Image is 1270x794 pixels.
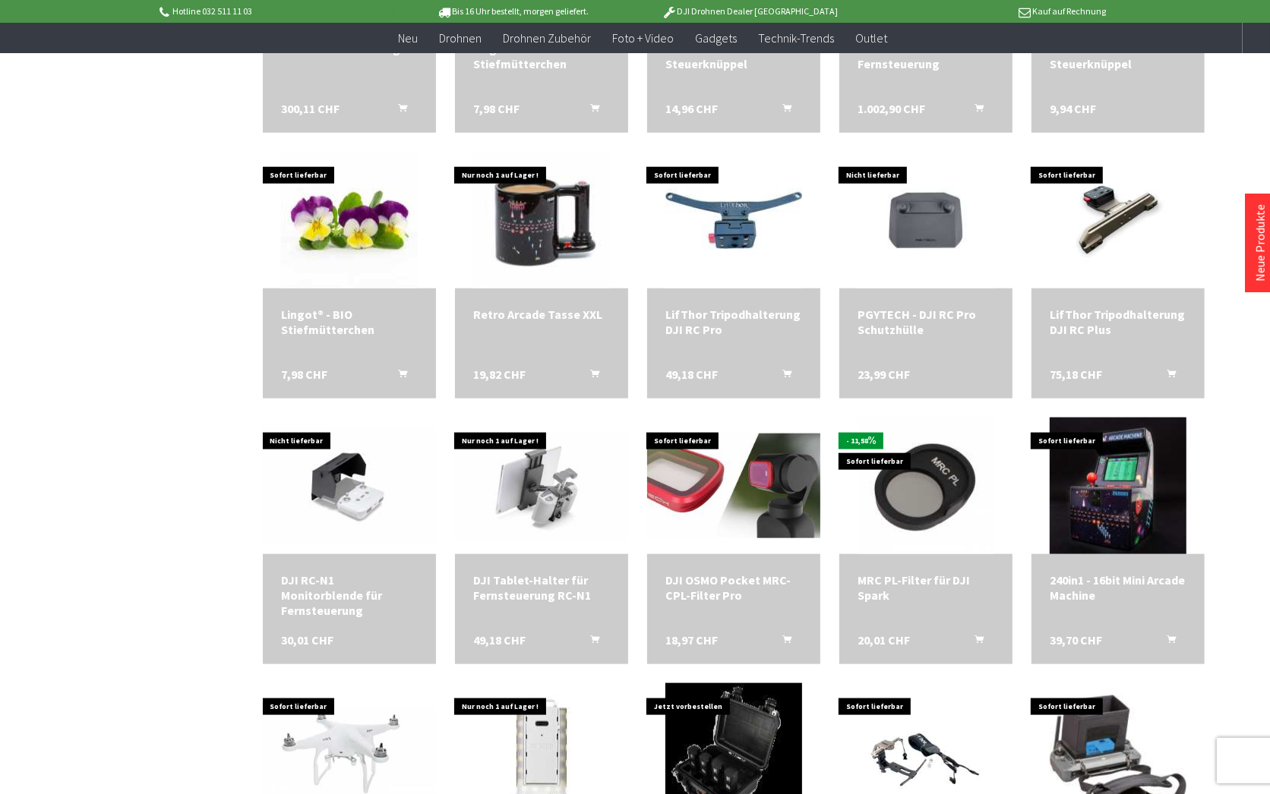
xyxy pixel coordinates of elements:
[473,367,526,382] span: 19,82 CHF
[380,101,416,121] button: In den Warenkorb
[665,307,802,337] div: LifThor Tripodhalterung DJI RC Pro
[1050,572,1186,603] div: 240in1 - 16bit Mini Arcade Machine
[281,572,418,618] div: DJI RC-N1 Monitorblende für Fernsteuerung
[631,2,868,20] p: DJI Drohnen Dealer [GEOGRAPHIC_DATA]
[473,632,526,647] span: 49,18 CHF
[473,41,610,71] a: Lingot® - Bio Schwarzes Stiefmütterchen 7,98 CHF In den Warenkorb
[602,23,684,54] a: Foto + Video
[572,101,608,121] button: In den Warenkorb
[281,307,418,337] a: Lingot® - BIO Stiefmütterchen 7,98 CHF In den Warenkorb
[764,101,801,121] button: In den Warenkorb
[845,23,898,54] a: Outlet
[503,30,591,46] span: Drohnen Zubehör
[858,101,925,116] span: 1.002,90 CHF
[281,632,333,647] span: 30,01 CHF
[665,41,802,71] div: DJI RC-N1 Steuerknüppel
[473,41,610,71] div: Lingot® - Bio Schwarzes Stiefmütterchen
[1148,632,1185,652] button: In den Warenkorb
[473,572,610,603] a: DJI Tablet-Halter für Fernsteuerung RC-N1 49,18 CHF In den Warenkorb
[695,30,737,46] span: Gadgets
[665,572,802,603] div: DJI OSMO Pocket MRC-CPL-Filter Pro
[387,23,428,54] a: Neu
[684,23,747,54] a: Gadgets
[1050,41,1186,71] div: DJI RC Pro Steuerknüppel
[572,632,608,652] button: In den Warenkorb
[858,307,994,337] a: PGYTECH - DJI RC Pro Schutzhülle 23,99 CHF
[956,632,993,652] button: In den Warenkorb
[473,307,610,322] a: Retro Arcade Tasse XXL 19,82 CHF In den Warenkorb
[665,367,718,382] span: 49,18 CHF
[1050,101,1096,116] span: 9,94 CHF
[1050,307,1186,337] a: LifThor Tripodhalterung DJI RC Plus 75,18 CHF In den Warenkorb
[665,572,802,603] a: DJI OSMO Pocket MRC-CPL-Filter Pro 18,97 CHF In den Warenkorb
[956,101,993,121] button: In den Warenkorb
[858,41,994,71] div: DJI RC Pro Fernsteuerung
[572,367,608,386] button: In den Warenkorb
[380,367,416,386] button: In den Warenkorb
[612,30,674,46] span: Foto + Video
[1050,572,1186,603] a: 240in1 - 16bit Mini Arcade Machine 39,70 CHF In den Warenkorb
[281,152,418,288] img: Lingot® - BIO Stiefmütterchen
[647,433,820,538] img: DJI OSMO Pocket MRC-CPL-Filter Pro
[1253,204,1268,282] a: Neue Produkte
[439,30,482,46] span: Drohnen
[473,152,610,288] img: Retro Arcade Tasse XXL
[1050,41,1186,71] a: DJI RC Pro Steuerknüppel 9,94 CHF
[1148,367,1185,386] button: In den Warenkorb
[263,428,436,544] img: DJI RC-N1 Monitorblende für Fernsteuerung
[858,572,994,603] a: MRC PL-Filter für DJI Spark 20,01 CHF In den Warenkorb
[747,23,845,54] a: Technik-Trends
[1050,417,1186,554] img: 240in1 - 16bit Mini Arcade Machine
[858,307,994,337] div: PGYTECH - DJI RC Pro Schutzhülle
[665,152,802,288] img: LifThor Tripodhalterung DJI RC Pro
[492,23,602,54] a: Drohnen Zubehör
[1050,632,1102,647] span: 39,70 CHF
[858,632,910,647] span: 20,01 CHF
[473,101,520,116] span: 7,98 CHF
[1050,367,1102,382] span: 75,18 CHF
[281,572,418,618] a: DJI RC-N1 Monitorblende für Fernsteuerung 30,01 CHF
[1031,165,1205,274] img: LifThor Tripodhalterung DJI RC Plus
[398,30,418,46] span: Neu
[764,632,801,652] button: In den Warenkorb
[858,152,994,288] img: PGYTECH - DJI RC Pro Schutzhülle
[858,572,994,603] div: MRC PL-Filter für DJI Spark
[281,307,418,337] div: Lingot® - BIO Stiefmütterchen
[455,432,628,540] img: DJI Tablet-Halter für Fernsteuerung RC-N1
[665,101,718,116] span: 14,96 CHF
[764,367,801,386] button: In den Warenkorb
[855,30,887,46] span: Outlet
[858,41,994,71] a: DJI RC Pro Fernsteuerung 1.002,90 CHF In den Warenkorb
[758,30,834,46] span: Technik-Trends
[428,23,492,54] a: Drohnen
[394,2,631,20] p: Bis 16 Uhr bestellt, morgen geliefert.
[473,307,610,322] div: Retro Arcade Tasse XXL
[281,101,340,116] span: 300,11 CHF
[869,2,1106,20] p: Kauf auf Rechnung
[1050,307,1186,337] div: LifThor Tripodhalterung DJI RC Plus
[665,632,718,647] span: 18,97 CHF
[156,2,393,20] p: Hotline 032 511 11 03
[281,367,327,382] span: 7,98 CHF
[665,41,802,71] a: DJI RC-N1 Steuerknüppel 14,96 CHF In den Warenkorb
[858,417,994,554] img: MRC PL-Filter für DJI Spark
[858,367,910,382] span: 23,99 CHF
[665,307,802,337] a: LifThor Tripodhalterung DJI RC Pro 49,18 CHF In den Warenkorb
[473,572,610,603] div: DJI Tablet-Halter für Fernsteuerung RC-N1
